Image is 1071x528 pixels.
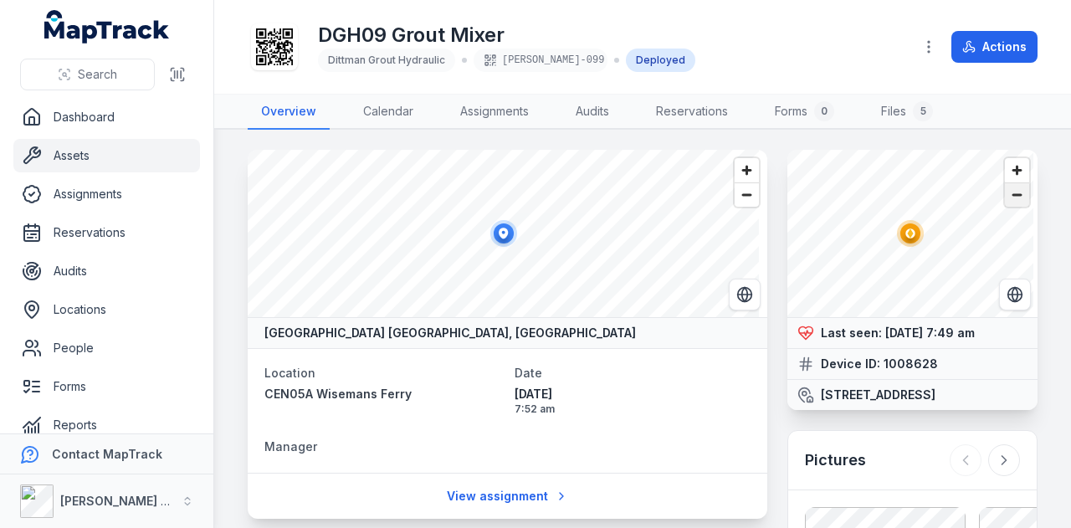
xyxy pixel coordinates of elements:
[264,386,501,402] a: CEN05A Wisemans Ferry
[13,331,200,365] a: People
[13,408,200,442] a: Reports
[805,449,866,472] h3: Pictures
[44,10,170,44] a: MapTrack
[735,182,759,207] button: Zoom out
[951,31,1038,63] button: Actions
[626,49,695,72] div: Deployed
[20,59,155,90] button: Search
[264,366,315,380] span: Location
[515,366,542,380] span: Date
[13,139,200,172] a: Assets
[264,439,317,454] span: Manager
[1005,158,1029,182] button: Zoom in
[885,326,975,340] span: [DATE] 7:49 am
[60,494,197,508] strong: [PERSON_NAME] Group
[436,480,579,512] a: View assignment
[643,95,741,130] a: Reservations
[729,279,761,310] button: Switch to Satellite View
[13,216,200,249] a: Reservations
[787,150,1033,317] canvas: Map
[913,101,933,121] div: 5
[328,54,445,66] span: Dittman Grout Hydraulic
[350,95,427,130] a: Calendar
[515,386,751,402] span: [DATE]
[474,49,607,72] div: [PERSON_NAME]-099
[821,356,880,372] strong: Device ID:
[884,356,938,372] strong: 1008628
[515,402,751,416] span: 7:52 am
[814,101,834,121] div: 0
[1005,182,1029,207] button: Zoom out
[885,326,975,340] time: 12/09/2025, 7:49:31 am
[821,325,882,341] strong: Last seen:
[515,386,751,416] time: 12/09/2025, 7:52:34 am
[13,293,200,326] a: Locations
[264,325,636,341] strong: [GEOGRAPHIC_DATA] [GEOGRAPHIC_DATA], [GEOGRAPHIC_DATA]
[264,387,412,401] span: CEN05A Wisemans Ferry
[52,447,162,461] strong: Contact MapTrack
[821,387,935,403] strong: [STREET_ADDRESS]
[248,150,759,317] canvas: Map
[318,22,695,49] h1: DGH09 Grout Mixer
[13,177,200,211] a: Assignments
[447,95,542,130] a: Assignments
[562,95,623,130] a: Audits
[999,279,1031,310] button: Switch to Satellite View
[868,95,946,130] a: Files5
[761,95,848,130] a: Forms0
[248,95,330,130] a: Overview
[13,370,200,403] a: Forms
[13,100,200,134] a: Dashboard
[13,254,200,288] a: Audits
[735,158,759,182] button: Zoom in
[78,66,117,83] span: Search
